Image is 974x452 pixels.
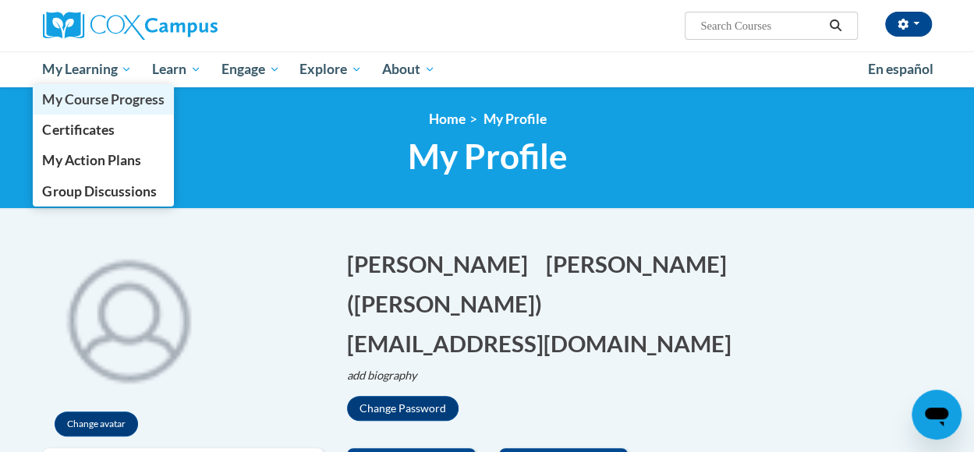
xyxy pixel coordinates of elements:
span: Engage [221,60,280,79]
span: Certificates [42,122,114,138]
span: Learn [152,60,201,79]
button: Edit email address [347,327,742,359]
div: Click to change the profile picture [43,232,214,404]
span: Group Discussions [42,183,156,200]
div: Main menu [31,51,944,87]
button: Change Password [347,396,459,421]
a: Home [429,111,466,127]
button: Edit biography [347,367,430,384]
span: En español [868,61,933,77]
a: Explore [289,51,372,87]
a: Group Discussions [33,176,175,207]
a: En español [858,53,944,86]
span: My Profile [483,111,547,127]
span: Explore [299,60,362,79]
a: About [372,51,445,87]
span: My Learning [42,60,132,79]
a: My Learning [33,51,143,87]
span: My Profile [408,136,568,177]
a: My Action Plans [33,145,175,175]
a: Learn [142,51,211,87]
i: add biography [347,369,417,382]
a: My Course Progress [33,84,175,115]
button: Search [823,16,847,35]
button: Change avatar [55,411,138,436]
img: profile avatar [43,232,214,404]
a: Engage [211,51,290,87]
button: Edit screen name [347,288,552,320]
a: Certificates [33,115,175,145]
span: My Action Plans [42,152,140,168]
span: My Course Progress [42,91,164,108]
button: Edit first name [347,248,538,280]
span: About [382,60,435,79]
img: Cox Campus [43,12,218,40]
button: Edit last name [546,248,737,280]
button: Account Settings [885,12,932,37]
input: Search Courses [699,16,823,35]
iframe: Button to launch messaging window [912,390,962,440]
